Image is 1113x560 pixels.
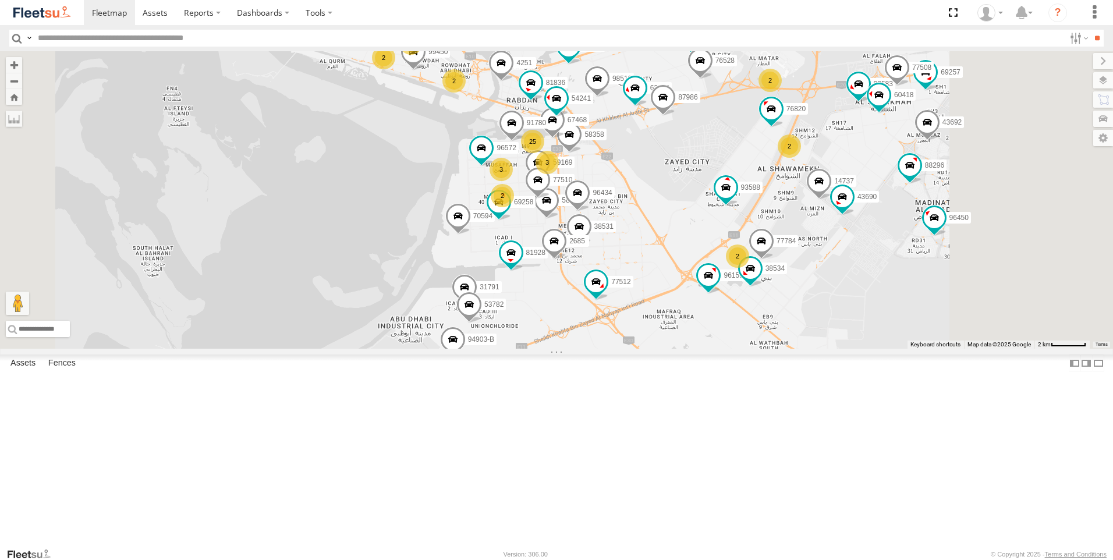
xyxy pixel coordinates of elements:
[741,183,760,192] span: 93588
[1093,355,1104,371] label: Hide Summary Table
[949,214,969,222] span: 96450
[490,158,513,181] div: 3
[468,335,494,343] span: 94903-B
[6,111,22,127] label: Measure
[973,4,1007,22] div: Mohamed Ashif
[491,184,514,207] div: 2
[765,264,785,272] span: 38534
[1038,341,1051,348] span: 2 km
[42,355,81,371] label: Fences
[1096,342,1108,347] a: Terms (opens in new tab)
[442,69,466,93] div: 2
[834,177,853,185] span: 14737
[514,197,533,205] span: 69258
[372,46,395,69] div: 2
[516,59,532,67] span: 4251
[6,89,22,105] button: Zoom Home
[536,151,559,174] div: 3
[1065,30,1090,47] label: Search Filter Options
[6,73,22,89] button: Zoom out
[612,75,632,83] span: 98519
[758,69,782,92] div: 2
[568,116,587,124] span: 67468
[428,48,448,56] span: 99450
[715,56,735,65] span: 76528
[473,212,492,220] span: 70594
[6,292,29,315] button: Drag Pegman onto the map to open Street View
[726,244,749,268] div: 2
[526,248,545,256] span: 81928
[572,94,591,102] span: 54241
[912,63,931,72] span: 77508
[1034,341,1090,349] button: Map Scale: 2 km per 57 pixels
[569,236,585,244] span: 2685
[786,105,806,113] span: 76820
[553,158,572,166] span: 59169
[1093,130,1113,146] label: Map Settings
[5,355,41,371] label: Assets
[504,551,548,558] div: Version: 306.00
[650,84,669,92] span: 63186
[6,548,60,560] a: Visit our Website
[857,193,877,201] span: 43690
[24,30,34,47] label: Search Query
[1069,355,1080,371] label: Dock Summary Table to the Left
[874,80,893,88] span: 93583
[593,189,612,197] span: 96434
[910,341,960,349] button: Keyboard shortcuts
[497,143,516,151] span: 96572
[484,300,504,309] span: 53782
[562,196,581,204] span: 58558
[12,5,72,20] img: fleetsu-logo-horizontal.svg
[991,551,1107,558] div: © Copyright 2025 -
[942,118,962,126] span: 43692
[925,161,944,169] span: 88296
[777,237,796,245] span: 77784
[724,271,743,279] span: 96159
[594,222,614,231] span: 38531
[480,282,499,290] span: 31791
[521,130,544,153] div: 25
[527,119,546,127] span: 91780
[553,176,572,184] span: 77510
[611,278,630,286] span: 77512
[546,78,565,86] span: 81836
[967,341,1031,348] span: Map data ©2025 Google
[678,93,697,101] span: 87986
[894,91,913,99] span: 60418
[1048,3,1067,22] i: ?
[1080,355,1092,371] label: Dock Summary Table to the Right
[1045,551,1107,558] a: Terms and Conditions
[941,68,960,76] span: 69257
[778,134,801,158] div: 2
[584,130,604,139] span: 58358
[399,31,423,55] div: 3
[6,57,22,73] button: Zoom in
